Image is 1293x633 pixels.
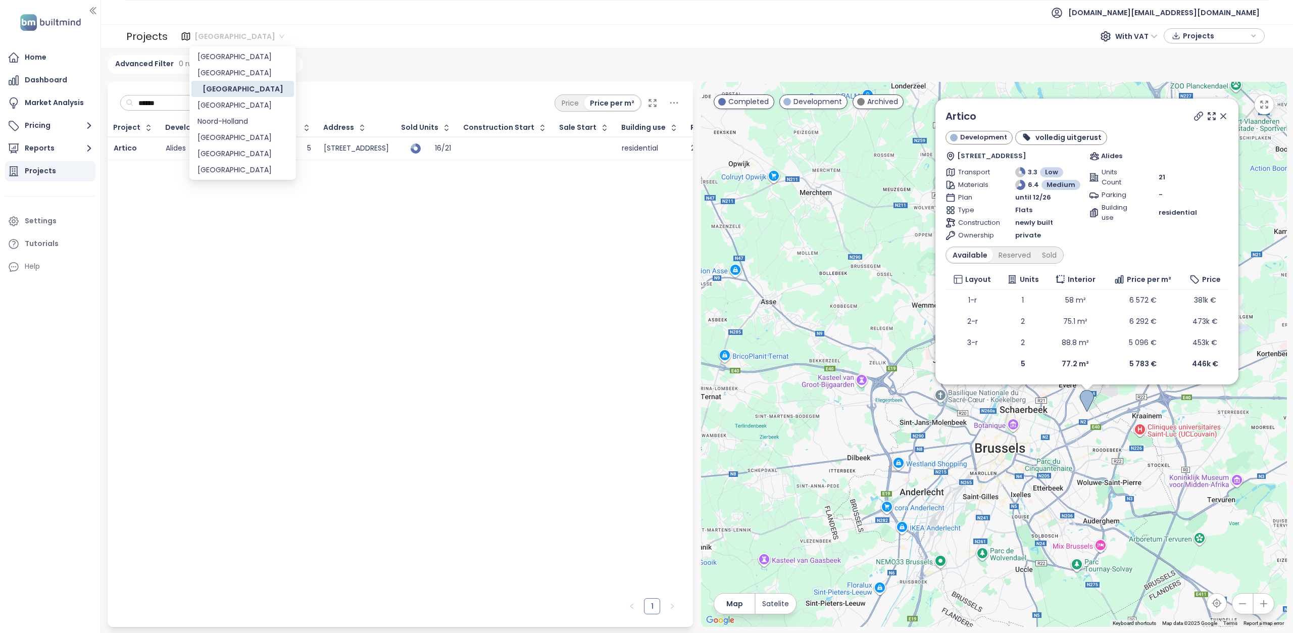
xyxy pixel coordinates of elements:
a: Market Analysis [5,93,95,113]
span: 3.3 [1028,167,1037,177]
div: Advanced Filter [108,55,222,74]
div: Address [323,124,354,131]
td: 1-r [946,289,999,311]
span: 453k € [1192,337,1217,348]
span: Sold Units [401,124,438,131]
span: Medium [1047,180,1075,190]
span: Brussels [194,29,284,44]
button: Satelite [756,594,796,614]
button: Pricing [5,116,95,136]
div: Construction Start [463,124,534,131]
span: 6.4 [1028,180,1039,190]
span: Archived [867,96,898,107]
span: [STREET_ADDRESS] [957,151,1026,161]
button: Map [714,594,755,614]
span: left [629,603,635,609]
span: Development [960,132,1007,142]
td: 2 [999,332,1047,353]
div: Market Analysis [25,96,84,109]
span: Transport [958,167,993,177]
div: Building use [621,124,666,131]
div: Project [113,124,140,131]
div: [STREET_ADDRESS] [324,144,389,153]
span: Interior [1068,274,1096,285]
div: Help [25,260,40,273]
td: 58 m² [1047,289,1104,311]
div: [GEOGRAPHIC_DATA] [197,67,288,78]
span: Units [1019,274,1038,285]
div: East Flanders [191,129,294,145]
div: 5 [307,144,311,153]
li: Next Page [664,598,680,614]
b: 5 783 € [1129,359,1156,369]
span: Flats [1015,205,1032,215]
li: Previous Page [624,598,640,614]
span: Plan [958,192,993,203]
td: 3-r [946,332,999,353]
span: newly built [1015,218,1053,228]
b: volledig uitgerust [1035,132,1101,142]
a: Settings [5,211,95,231]
a: Artico [114,143,137,153]
span: Type [958,205,993,215]
div: Vienna [191,97,294,113]
span: - [1159,190,1163,200]
div: Noord-Holland [197,116,288,127]
img: Google [704,614,737,627]
div: [GEOGRAPHIC_DATA] [197,148,288,159]
li: 1 [644,598,660,614]
button: right [664,598,680,614]
span: Completed [728,96,769,107]
span: private [1015,230,1041,240]
span: Projects [1183,28,1248,43]
div: Settings [25,215,57,227]
button: left [624,598,640,614]
b: 5 [1020,359,1025,369]
b: 77.2 m² [1062,359,1089,369]
td: 1 [999,289,1047,311]
span: 6 292 € [1129,316,1156,326]
div: Price [556,96,584,110]
div: Ride to center [690,124,743,131]
div: West Flanders [191,48,294,65]
a: Projects [5,161,95,181]
span: Ownership [958,230,993,240]
span: Construction [958,218,993,228]
span: 473k € [1192,316,1217,326]
td: 2 [999,311,1047,332]
span: Price per m² [1127,274,1171,285]
span: until 12/26 [1015,192,1051,203]
span: [DOMAIN_NAME][EMAIL_ADDRESS][DOMAIN_NAME] [1068,1,1260,25]
span: Development [793,96,842,107]
span: Map data ©2025 Google [1162,620,1217,626]
a: Terms (opens in new tab) [1223,620,1237,626]
div: Developer [165,124,204,131]
span: Low [1045,167,1058,177]
a: Dashboard [5,70,95,90]
div: Help [5,257,95,277]
div: Sold [1036,248,1062,262]
span: Building use [1102,203,1136,223]
span: 5 096 € [1129,337,1157,348]
img: logo [17,12,84,33]
div: Antwerp [191,145,294,162]
td: 2-r [946,311,999,332]
a: Home [5,47,95,68]
span: Map [726,598,743,609]
td: 75.1 m² [1047,311,1104,332]
div: [GEOGRAPHIC_DATA] [197,164,288,175]
button: Keyboard shortcuts [1113,620,1156,627]
span: Units Count [1102,167,1136,187]
b: 446k € [1191,359,1218,369]
div: residential [622,144,658,153]
span: 21 [1159,172,1165,182]
div: Tutorials [25,237,59,250]
a: Tutorials [5,234,95,254]
span: Parking [1102,190,1136,200]
a: Report a map error [1244,620,1284,626]
div: Sale Start [559,124,596,131]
